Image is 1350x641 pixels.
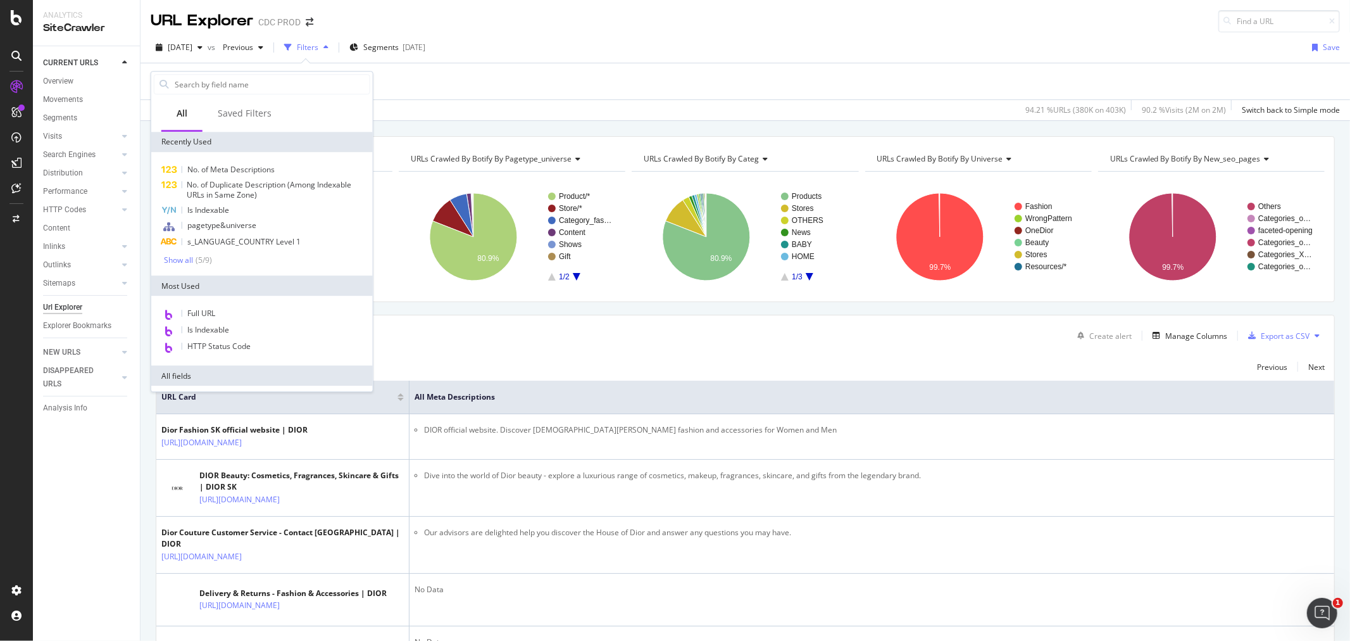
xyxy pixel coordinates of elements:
text: Shows [559,240,582,249]
div: 94.21 % URLs ( 380K on 403K ) [1025,105,1126,115]
div: Movements [43,93,83,106]
div: CDC PROD [258,16,301,29]
text: Stores [1025,250,1047,259]
div: Inlinks [43,240,65,253]
div: Export as CSV [1261,331,1309,341]
text: 99.7% [929,263,951,272]
div: SiteCrawler [43,21,130,35]
div: NEW URLS [43,346,80,359]
div: Delivery & Returns - Fashion & Accessories | DIOR [199,588,387,599]
button: Manage Columns [1147,328,1227,343]
input: Find a URL [1218,10,1340,32]
div: Search Engines [43,148,96,162]
a: Analysis Info [43,402,131,415]
span: HTTP Status Code [187,341,251,352]
a: CURRENT URLS [43,56,118,70]
button: Previous [218,37,268,58]
div: Next [1308,362,1325,372]
h4: URLs Crawled By Botify By categ [641,149,847,169]
text: 1/3 [792,272,803,281]
text: 1/2 [559,272,570,281]
a: Movements [43,93,131,106]
span: vs [208,42,218,53]
a: Performance [43,185,118,198]
div: Dior Fashion SK official website | DIOR [161,424,308,436]
text: 80.9% [711,254,732,263]
div: ( 5 / 9 ) [193,255,212,265]
svg: A chart. [865,182,1092,292]
div: Save [1323,42,1340,53]
iframe: Intercom live chat [1307,598,1337,628]
div: Analysis Info [43,402,87,415]
a: [URL][DOMAIN_NAME] [161,436,242,449]
text: Resources/* [1025,262,1067,271]
div: DISAPPEARED URLS [43,364,107,391]
span: All Meta Descriptions [415,391,1310,403]
span: Segments [363,42,399,53]
div: CURRENT URLS [43,56,98,70]
div: Sitemaps [43,277,75,290]
button: Next [1308,359,1325,374]
div: All fields [151,365,373,386]
div: Manage Columns [1165,331,1227,341]
div: Switch back to Simple mode [1242,105,1340,115]
div: Filters [297,42,318,53]
a: Segments [43,111,131,125]
span: Is Indexable [187,205,229,215]
text: WrongPattern [1025,214,1072,223]
button: Create alert [1072,326,1132,346]
li: DIOR official website. Discover [DEMOGRAPHIC_DATA][PERSON_NAME] fashion and accessories for Women... [424,424,1329,436]
div: Performance [43,185,87,198]
div: HTTP Codes [43,203,86,217]
a: [URL][DOMAIN_NAME] [199,599,280,612]
div: Most Used [151,276,373,296]
a: Inlinks [43,240,118,253]
button: Export as CSV [1243,326,1309,346]
span: 1 [1333,598,1343,608]
a: Distribution [43,167,118,180]
div: A chart. [632,182,858,292]
h4: URLs Crawled By Botify By new_seo_pages [1108,149,1313,169]
div: Visits [43,130,62,143]
text: Others [1258,202,1281,211]
text: 80.9% [478,254,499,263]
text: Fashion [1025,202,1053,211]
text: Category_fas… [559,216,611,225]
span: Previous [218,42,253,53]
img: main image [161,480,193,497]
a: Visits [43,130,118,143]
svg: A chart. [399,182,625,292]
span: URLs Crawled By Botify By pagetype_universe [411,153,572,164]
text: 99.7% [1162,263,1184,272]
text: HOME [792,252,815,261]
text: Products [792,192,822,201]
text: Stores [792,204,814,213]
span: URLs Crawled By Botify By categ [644,153,759,164]
span: pagetype&universe [187,220,256,231]
div: DIOR Beauty: Cosmetics, Fragrances, Skincare & Gifts | DIOR SK [199,470,404,493]
a: Sitemaps [43,277,118,290]
text: Content [559,228,586,237]
span: URL Card [161,391,394,403]
text: OneDior [1025,226,1054,235]
a: Content [43,222,131,235]
li: Dive into the world of Dior beauty - explore a luxurious range of cosmetics, makeup, fragrances, ... [424,470,1329,481]
div: Show all [164,256,193,265]
text: Store/* [559,204,582,213]
button: Switch back to Simple mode [1237,100,1340,120]
div: Content [43,222,70,235]
h4: URLs Crawled By Botify By universe [875,149,1080,169]
div: Explorer Bookmarks [43,319,111,333]
div: All [177,107,187,120]
div: Dior Couture Customer Service - Contact [GEOGRAPHIC_DATA] | DIOR [161,527,404,550]
button: Filters [279,37,334,58]
text: Categories_X… [1258,250,1312,259]
div: Segments [43,111,77,125]
a: [URL][DOMAIN_NAME] [161,550,242,563]
li: Our advisors are delighted help you discover the House of Dior and answer any questions you may h... [424,527,1329,538]
button: Previous [1257,359,1287,374]
div: URL Explorer [151,10,253,32]
a: Search Engines [43,148,118,162]
a: HTTP Codes [43,203,118,217]
div: A chart. [1098,182,1325,292]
